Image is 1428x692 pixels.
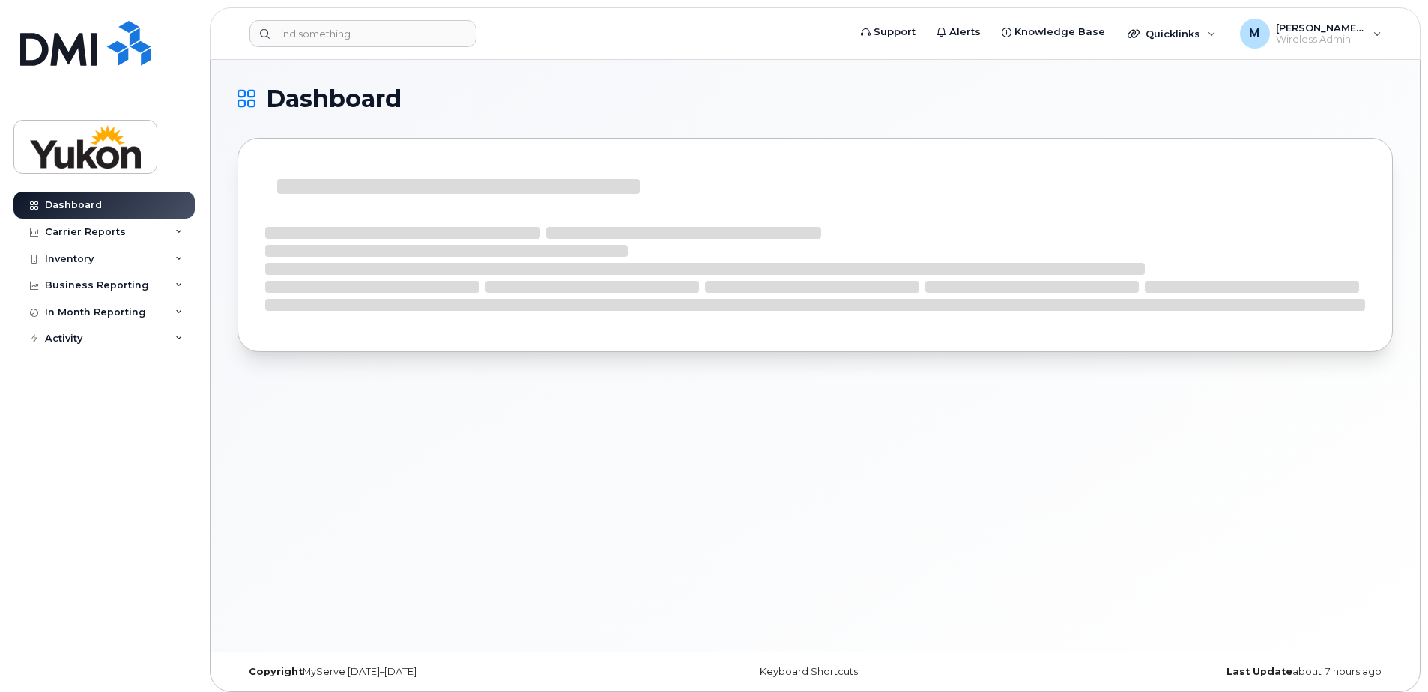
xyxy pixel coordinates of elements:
a: Keyboard Shortcuts [760,666,858,677]
strong: Last Update [1226,666,1292,677]
strong: Copyright [249,666,303,677]
span: Dashboard [266,88,402,110]
div: MyServe [DATE]–[DATE] [238,666,623,678]
div: about 7 hours ago [1008,666,1393,678]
